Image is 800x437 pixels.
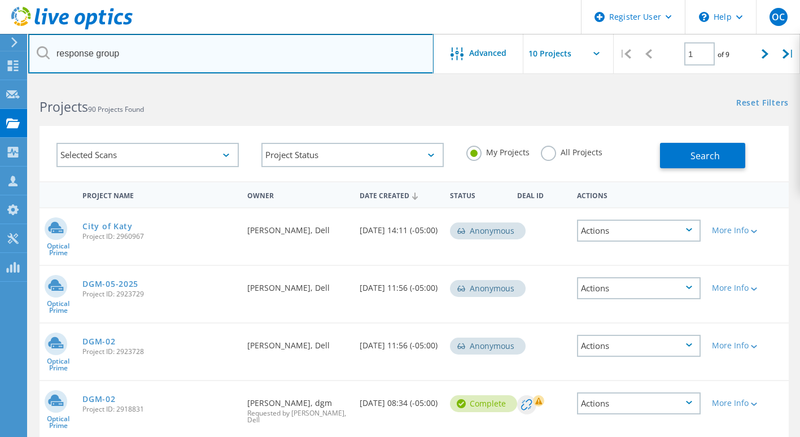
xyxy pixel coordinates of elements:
[82,222,132,230] a: City of Katy
[772,12,785,21] span: OC
[450,222,526,239] div: Anonymous
[777,34,800,74] div: |
[40,358,77,372] span: Optical Prime
[354,266,444,303] div: [DATE] 11:56 (-05:00)
[577,220,701,242] div: Actions
[577,335,701,357] div: Actions
[88,104,144,114] span: 90 Projects Found
[82,233,236,240] span: Project ID: 2960967
[77,184,242,205] div: Project Name
[40,98,88,116] b: Projects
[56,143,239,167] div: Selected Scans
[82,406,236,413] span: Project ID: 2918831
[82,280,138,288] a: DGM-05-2025
[718,50,729,59] span: of 9
[450,338,526,355] div: Anonymous
[28,34,434,73] input: Search projects by name, owner, ID, company, etc
[82,348,236,355] span: Project ID: 2923728
[242,208,354,246] div: [PERSON_NAME], Dell
[40,243,77,256] span: Optical Prime
[444,184,512,205] div: Status
[354,184,444,206] div: Date Created
[242,324,354,361] div: [PERSON_NAME], Dell
[261,143,444,167] div: Project Status
[247,410,348,423] span: Requested by [PERSON_NAME], Dell
[242,381,354,435] div: [PERSON_NAME], dgm
[512,184,571,205] div: Deal Id
[40,300,77,314] span: Optical Prime
[11,24,133,32] a: Live Optics Dashboard
[541,146,602,156] label: All Projects
[577,277,701,299] div: Actions
[354,208,444,246] div: [DATE] 14:11 (-05:00)
[354,381,444,418] div: [DATE] 08:34 (-05:00)
[690,150,720,162] span: Search
[242,184,354,205] div: Owner
[577,392,701,414] div: Actions
[712,226,760,234] div: More Info
[660,143,745,168] button: Search
[699,12,709,22] svg: \n
[82,338,115,346] a: DGM-02
[736,99,789,108] a: Reset Filters
[712,399,760,407] div: More Info
[614,34,637,74] div: |
[82,291,236,298] span: Project ID: 2923729
[469,49,506,57] span: Advanced
[354,324,444,361] div: [DATE] 11:56 (-05:00)
[242,266,354,303] div: [PERSON_NAME], Dell
[450,280,526,297] div: Anonymous
[450,395,517,412] div: Complete
[40,416,77,429] span: Optical Prime
[712,342,760,349] div: More Info
[571,184,706,205] div: Actions
[82,395,115,403] a: DGM-02
[466,146,530,156] label: My Projects
[712,284,760,292] div: More Info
